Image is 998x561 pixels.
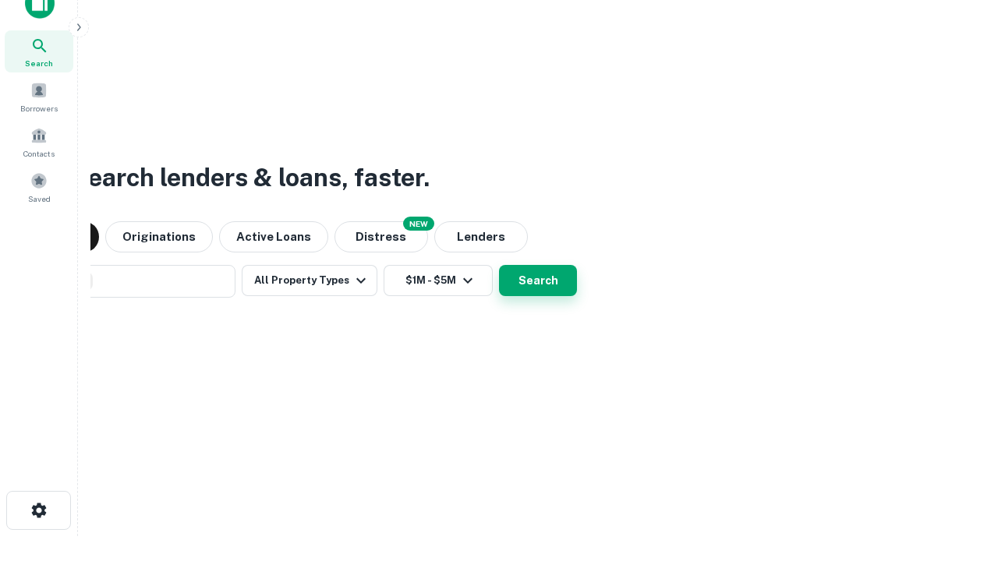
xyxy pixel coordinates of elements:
a: Saved [5,166,73,208]
span: Borrowers [20,102,58,115]
button: All Property Types [242,265,377,296]
span: Search [25,57,53,69]
button: $1M - $5M [384,265,493,296]
button: Originations [105,221,213,252]
h3: Search lenders & loans, faster. [71,159,430,196]
button: Search distressed loans with lien and other non-mortgage details. [334,221,428,252]
button: Lenders [434,221,528,252]
a: Borrowers [5,76,73,118]
button: Active Loans [219,221,328,252]
span: Saved [28,192,51,205]
a: Contacts [5,121,73,163]
span: Contacts [23,147,55,160]
iframe: Chat Widget [920,436,998,511]
a: Search [5,30,73,72]
button: Search [499,265,577,296]
div: NEW [403,217,434,231]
